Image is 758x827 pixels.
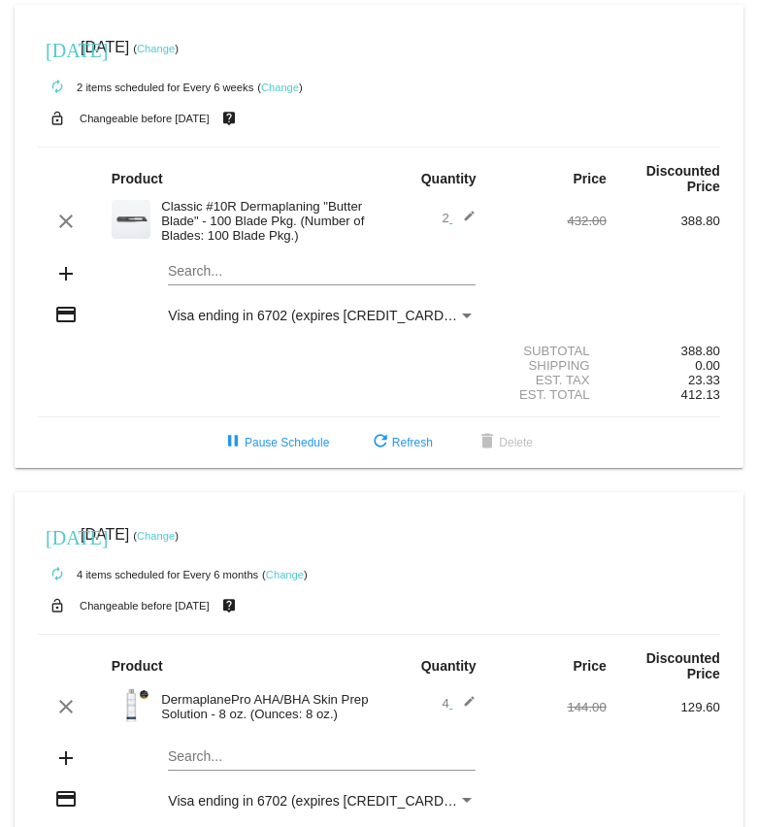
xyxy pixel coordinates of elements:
mat-icon: delete [476,431,499,454]
span: Visa ending in 6702 (expires [CREDIT_CARD_DATA]) [168,308,493,323]
mat-icon: live_help [217,593,241,618]
span: Refresh [369,436,433,449]
mat-select: Payment Method [168,308,476,323]
a: Change [137,530,175,542]
mat-icon: edit [452,210,476,233]
a: Change [266,569,304,580]
mat-icon: pause [221,431,245,454]
div: Subtotal [493,344,607,358]
mat-icon: refresh [369,431,392,454]
strong: Price [574,171,607,186]
input: Search... [168,749,476,765]
div: DermaplanePro AHA/BHA Skin Prep Solution - 8 oz. (Ounces: 8 oz.) [151,692,379,721]
div: 388.80 [607,344,720,358]
mat-icon: clear [54,695,78,718]
mat-icon: [DATE] [46,37,69,60]
div: 388.80 [607,214,720,228]
button: Refresh [353,425,448,460]
img: 58.png [112,200,150,239]
mat-icon: edit [452,695,476,718]
small: Changeable before [DATE] [80,113,210,124]
strong: Discounted Price [646,650,720,681]
span: Pause Schedule [221,436,329,449]
strong: Quantity [421,658,477,674]
small: 4 items scheduled for Every 6 months [38,569,258,580]
mat-icon: autorenew [46,563,69,586]
a: Change [137,43,175,54]
span: Visa ending in 6702 (expires [CREDIT_CARD_DATA]) [168,793,493,809]
span: 412.13 [681,387,720,402]
a: Change [261,82,299,93]
div: Shipping [493,358,607,373]
span: Delete [476,436,533,449]
mat-icon: clear [54,210,78,233]
mat-icon: lock_open [46,106,69,131]
strong: Product [112,658,163,674]
small: ( ) [133,43,179,54]
mat-icon: live_help [217,106,241,131]
button: Pause Schedule [206,425,345,460]
mat-icon: [DATE] [46,524,69,547]
strong: Quantity [421,171,477,186]
input: Search... [168,264,476,280]
mat-icon: autorenew [46,76,69,99]
span: 4 [442,696,476,711]
small: Changeable before [DATE] [80,600,210,612]
div: Est. Total [493,387,607,402]
div: Classic #10R Dermaplaning "Butter Blade" - 100 Blade Pkg. (Number of Blades: 100 Blade Pkg.) [151,199,379,243]
mat-icon: add [54,746,78,770]
strong: Product [112,171,163,186]
img: Cart-Images-24.png [112,686,150,725]
mat-select: Payment Method [168,793,476,809]
small: 2 items scheduled for Every 6 weeks [38,82,253,93]
small: ( ) [257,82,303,93]
span: 0.00 [695,358,720,373]
mat-icon: credit_card [54,787,78,810]
div: 129.60 [607,700,720,714]
mat-icon: add [54,262,78,285]
span: 2 [442,211,476,225]
strong: Discounted Price [646,163,720,194]
div: Est. Tax [493,373,607,387]
button: Delete [460,425,548,460]
small: ( ) [133,530,179,542]
strong: Price [574,658,607,674]
span: 23.33 [688,373,720,387]
mat-icon: credit_card [54,303,78,326]
mat-icon: lock_open [46,593,69,618]
div: 432.00 [493,214,607,228]
small: ( ) [262,569,308,580]
div: 144.00 [493,700,607,714]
